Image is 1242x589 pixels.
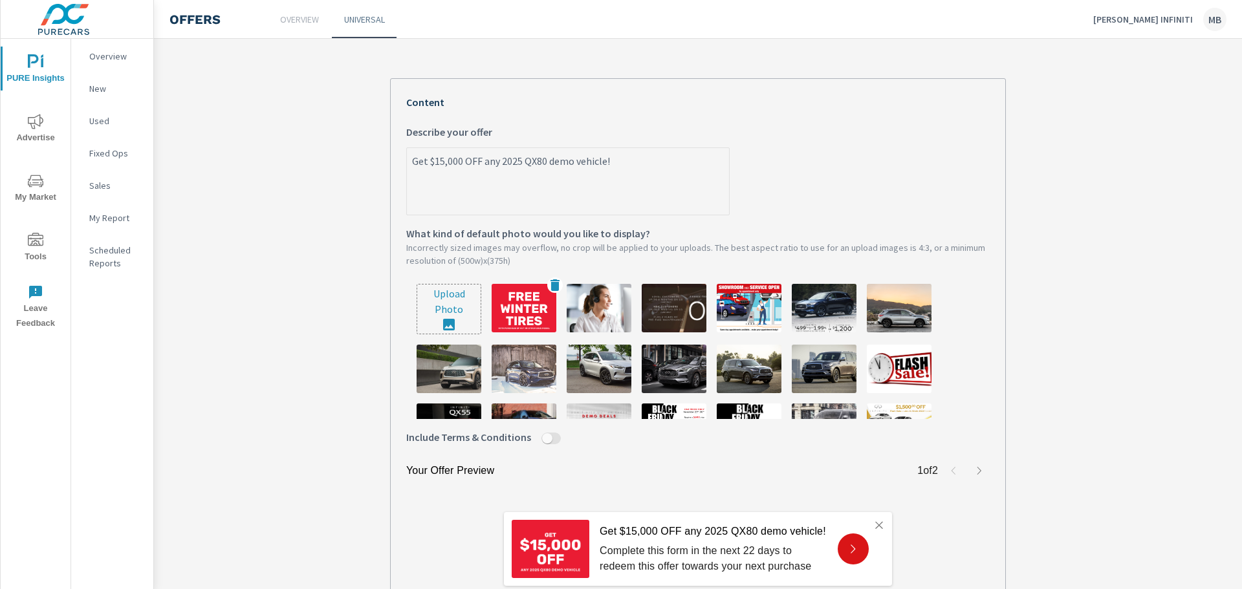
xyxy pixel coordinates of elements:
[89,179,143,192] p: Sales
[917,463,938,478] p: 1 of 2
[5,284,67,331] span: Leave Feedback
[792,345,856,393] img: description
[492,345,556,393] img: description
[492,284,556,332] img: description
[169,12,221,27] h4: Offers
[867,345,931,393] img: description
[5,173,67,205] span: My Market
[71,47,153,66] div: Overview
[406,226,650,241] span: What kind of default photo would you like to display?
[71,111,153,131] div: Used
[89,82,143,95] p: New
[5,233,67,264] span: Tools
[792,403,856,452] img: description
[600,524,827,539] p: Get $15,000 OFF any 2025 QX80 demo vehicle!
[71,208,153,228] div: My Report
[71,176,153,195] div: Sales
[5,54,67,86] span: PURE Insights
[567,345,631,393] img: description
[642,284,706,332] img: description
[642,403,706,452] img: description
[406,124,492,140] span: Describe your offer
[406,463,494,478] p: Your Offer Preview
[717,345,781,393] img: description
[642,345,706,393] img: description
[492,403,556,452] img: description
[71,79,153,98] div: New
[89,114,143,127] p: Used
[5,114,67,145] span: Advertise
[89,147,143,160] p: Fixed Ops
[792,284,856,332] img: description
[71,241,153,273] div: Scheduled Reports
[71,144,153,163] div: Fixed Ops
[1093,14,1193,25] p: [PERSON_NAME] INFINITI
[567,284,631,332] img: description
[512,520,589,578] img: Demo
[600,543,827,574] p: Complete this form in the next 22 days to redeem this offer towards your next purchase
[406,429,531,445] span: Include Terms & Conditions
[417,345,481,393] img: description
[406,241,990,267] p: Incorrectly sized images may overflow, no crop will be applied to your uploads. The best aspect r...
[867,403,931,452] img: description
[1203,8,1226,31] div: MB
[89,244,143,270] p: Scheduled Reports
[89,50,143,63] p: Overview
[867,284,931,332] img: description
[344,13,385,26] p: Universal
[417,403,481,452] img: description
[717,403,781,452] img: description
[567,403,631,452] img: description
[717,284,781,332] img: description
[406,94,990,110] p: Content
[89,211,143,224] p: My Report
[1,39,71,336] div: nav menu
[280,13,319,26] p: Overview
[407,150,729,215] textarea: Describe your offer
[542,433,552,444] button: Include Terms & Conditions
